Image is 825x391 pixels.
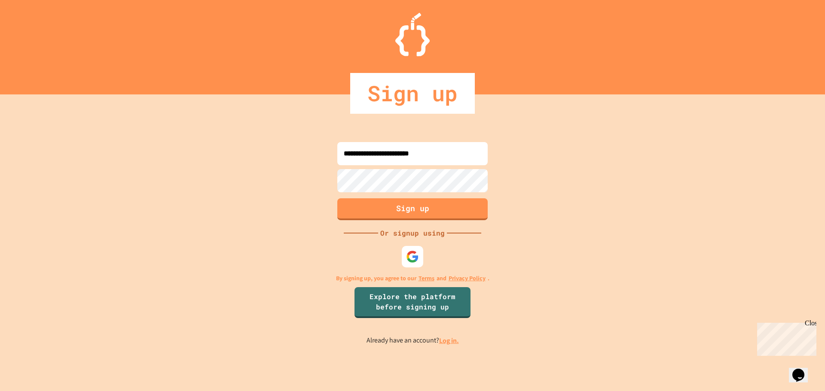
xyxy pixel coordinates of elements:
div: Chat with us now!Close [3,3,59,55]
p: By signing up, you agree to our and . [336,274,489,283]
a: Privacy Policy [449,274,486,283]
div: Or signup using [378,228,447,238]
a: Terms [419,274,434,283]
p: Already have an account? [367,335,459,346]
a: Explore the platform before signing up [354,287,471,318]
iframe: chat widget [789,357,816,382]
img: Logo.svg [395,13,430,56]
iframe: chat widget [754,319,816,356]
button: Sign up [337,198,488,220]
div: Sign up [350,73,475,114]
a: Log in. [439,336,459,345]
img: google-icon.svg [406,250,419,263]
